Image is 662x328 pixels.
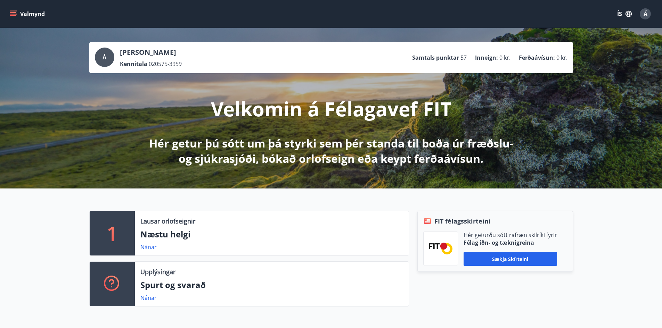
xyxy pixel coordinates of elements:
[412,54,459,61] p: Samtals punktar
[8,8,48,20] button: menu
[140,294,157,302] a: Nánar
[107,220,118,246] p: 1
[140,228,403,240] p: Næstu helgi
[149,60,182,68] span: 020575-3959
[475,54,498,61] p: Inneign :
[103,53,106,61] span: Á
[140,279,403,291] p: Spurt og svarað
[613,8,636,20] button: ÍS
[211,95,451,122] p: Velkomin á Félagavef FIT
[637,6,654,22] button: Á
[120,48,182,57] p: [PERSON_NAME]
[148,136,515,166] p: Hér getur þú sótt um þá styrki sem þér standa til boða úr fræðslu- og sjúkrasjóði, bókað orlofsei...
[464,239,557,246] p: Félag iðn- og tæknigreina
[499,54,510,61] span: 0 kr.
[140,243,157,251] a: Nánar
[140,217,195,226] p: Lausar orlofseignir
[644,10,647,18] span: Á
[464,252,557,266] button: Sækja skírteini
[460,54,467,61] span: 57
[519,54,555,61] p: Ferðaávísun :
[140,267,175,276] p: Upplýsingar
[464,231,557,239] p: Hér geturðu sótt rafræn skilríki fyrir
[120,60,147,68] p: Kennitala
[429,243,452,254] img: FPQVkF9lTnNbbaRSFyT17YYeljoOGk5m51IhT0bO.png
[434,217,491,226] span: FIT félagsskírteini
[556,54,567,61] span: 0 kr.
